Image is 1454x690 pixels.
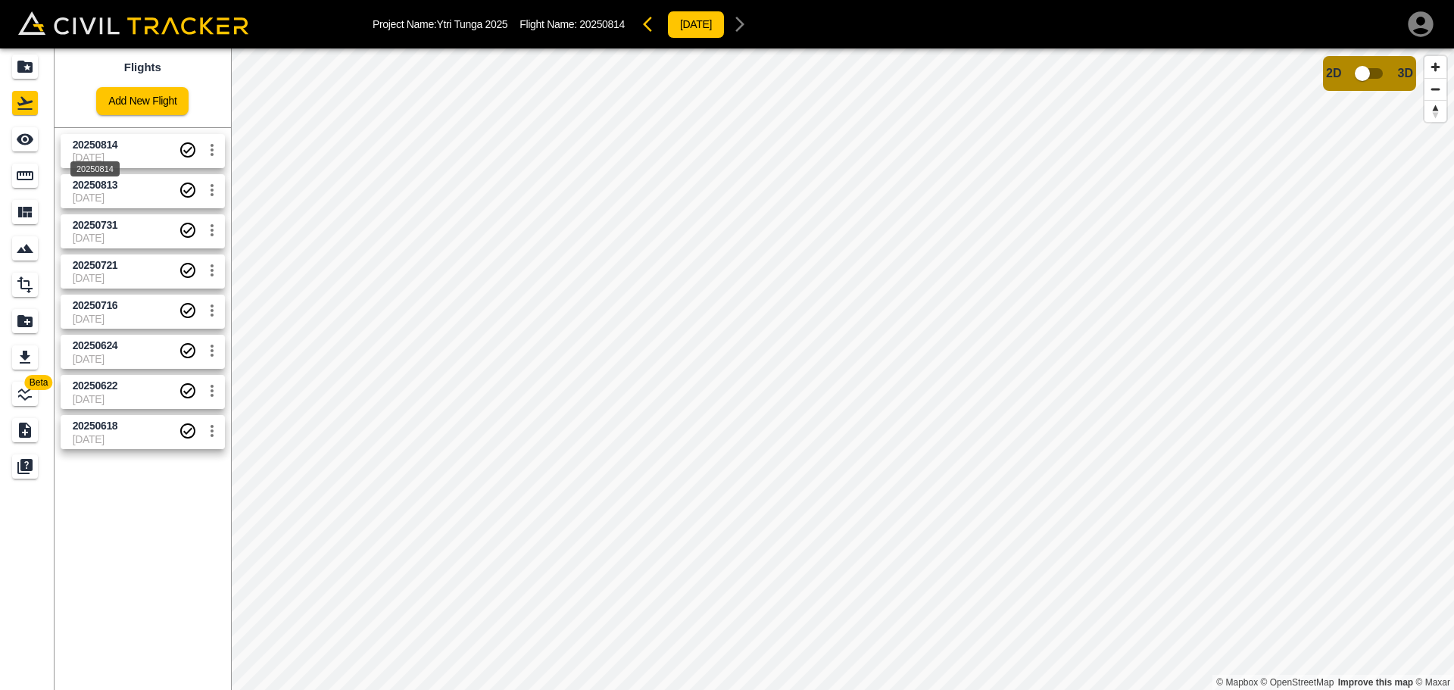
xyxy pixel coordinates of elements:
[18,11,248,35] img: Civil Tracker
[231,48,1454,690] canvas: Map
[579,18,625,30] span: 20250814
[1424,56,1446,78] button: Zoom in
[1216,677,1258,688] a: Mapbox
[520,18,625,30] p: Flight Name:
[1398,67,1413,80] span: 3D
[373,18,507,30] p: Project Name: Ytri Tunga 2025
[1415,677,1450,688] a: Maxar
[1424,78,1446,100] button: Zoom out
[1338,677,1413,688] a: Map feedback
[70,161,120,176] div: 20250814
[667,11,725,39] button: [DATE]
[1326,67,1341,80] span: 2D
[1424,100,1446,122] button: Reset bearing to north
[1261,677,1334,688] a: OpenStreetMap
